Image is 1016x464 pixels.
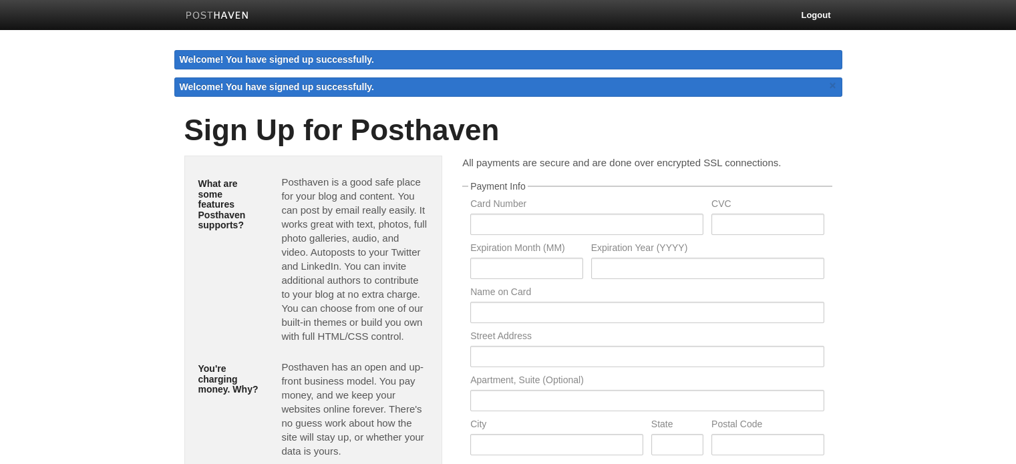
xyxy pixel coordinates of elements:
label: Postal Code [711,419,824,432]
label: CVC [711,199,824,212]
h5: What are some features Posthaven supports? [198,179,262,230]
label: Name on Card [470,287,824,300]
h1: Sign Up for Posthaven [184,114,832,146]
div: Welcome! You have signed up successfully. [174,50,842,69]
a: × [827,77,839,94]
span: Welcome! You have signed up successfully. [180,81,375,92]
label: Card Number [470,199,703,212]
label: City [470,419,643,432]
p: Posthaven is a good safe place for your blog and content. You can post by email really easily. It... [281,175,428,343]
img: Posthaven-bar [186,11,249,21]
p: Posthaven has an open and up-front business model. You pay money, and we keep your websites onlin... [281,360,428,458]
label: Street Address [470,331,824,344]
label: State [651,419,703,432]
label: Expiration Year (YYYY) [591,243,824,256]
label: Apartment, Suite (Optional) [470,375,824,388]
p: All payments are secure and are done over encrypted SSL connections. [462,156,832,170]
label: Expiration Month (MM) [470,243,582,256]
h5: You're charging money. Why? [198,364,262,395]
legend: Payment Info [468,182,528,191]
